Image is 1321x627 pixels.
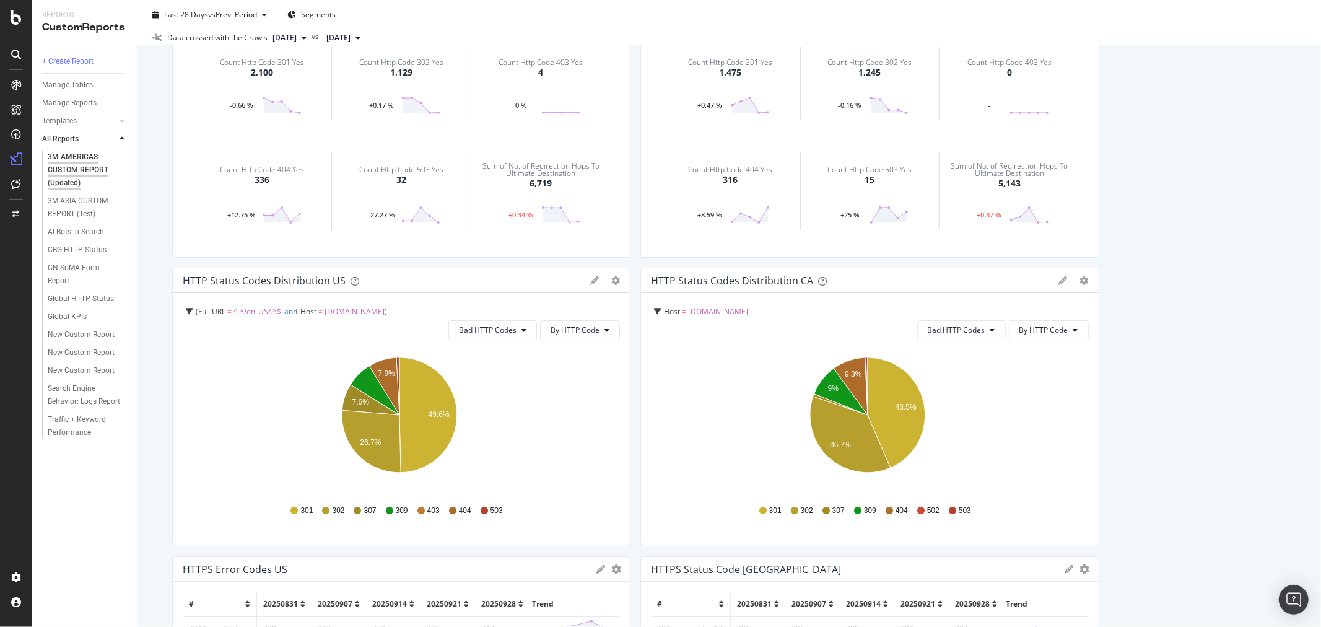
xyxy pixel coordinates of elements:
[828,384,839,393] text: 9%
[42,133,116,146] a: All Reports
[476,162,607,177] div: Sum of No. of Redirection Hops To Ultimate Destination
[845,370,863,379] text: 9.3%
[944,162,1075,177] div: Sum of No. of Redirection Hops To Ultimate Destination
[690,102,730,108] div: +0.47 %
[955,598,990,609] span: 20250928
[827,59,912,66] div: Count Http Code 302 Yes
[791,598,826,609] span: 20250907
[272,32,297,43] span: 2025 Sep. 28th
[359,59,443,66] div: Count Http Code 302 Yes
[832,506,845,516] span: 307
[42,55,94,68] div: + Create Report
[959,506,971,516] span: 503
[164,9,208,20] span: Last 28 Days
[657,598,662,609] span: #
[801,506,813,516] span: 302
[48,243,107,256] div: CBG HTTP Status
[448,320,537,340] button: Bad HTTP Codes
[48,364,115,377] div: New Custom Report
[48,243,128,256] a: CBG HTTP Status
[48,413,120,439] div: Traffic + Keyword Performance
[723,173,738,186] div: 316
[326,32,351,43] span: 2025 Sep. 7th
[183,350,616,494] svg: A chart.
[263,598,298,609] span: 20250831
[364,506,377,516] span: 307
[651,350,1084,494] svg: A chart.
[362,212,401,218] div: -27.27 %
[865,173,874,186] div: 15
[539,66,544,79] div: 4
[359,166,443,173] div: Count Http Code 503 Yes
[530,177,552,190] div: 6,719
[300,306,316,317] span: Host
[928,325,985,335] span: Bad HTTP Codes
[325,306,385,317] span: [DOMAIN_NAME]
[1279,585,1309,615] div: Open Intercom Messenger
[501,212,541,218] div: +0.34 %
[998,177,1021,190] div: 5,143
[864,506,876,516] span: 309
[48,292,128,305] a: Global HTTP Status
[532,598,554,609] span: Trend
[318,598,352,609] span: 20250907
[459,325,517,335] span: Bad HTTP Codes
[830,441,851,449] text: 36.7%
[1080,565,1090,574] div: gear
[501,102,541,108] div: 0 %
[208,9,257,20] span: vs Prev. Period
[1006,598,1027,609] span: Trend
[318,306,323,317] span: =
[233,306,281,317] span: ^.*/en_US/.*$
[378,369,395,378] text: 7.9%
[222,212,262,218] div: +12.75 %
[360,438,381,447] text: 26.7%
[268,30,312,45] button: [DATE]
[48,195,120,221] div: 3M ASIA CUSTOM REPORT (Test)
[390,66,412,79] div: 1,129
[737,598,772,609] span: 20250831
[651,274,813,287] div: HTTP Status Codes Distribution CA
[42,55,128,68] a: + Create Report
[352,398,370,406] text: 7.6%
[429,410,450,419] text: 49.6%
[969,102,1009,108] div: -
[827,166,912,173] div: Count Http Code 503 Yes
[48,310,128,323] a: Global KPIs
[312,31,321,42] span: vs
[48,364,128,377] a: New Custom Report
[42,79,93,92] div: Manage Tables
[42,133,79,146] div: All Reports
[372,598,407,609] span: 20250914
[255,173,269,186] div: 336
[682,306,686,317] span: =
[900,598,935,609] span: 20250921
[1019,325,1068,335] span: By HTTP Code
[459,506,471,516] span: 404
[651,563,841,576] div: HTTPS Status Code [GEOGRAPHIC_DATA]
[42,20,127,35] div: CustomReports
[967,59,1052,66] div: Count Http Code 403 Yes
[147,5,272,25] button: Last 28 DaysvsPrev. Period
[48,195,128,221] a: 3M ASIA CUSTOM REPORT (Test)
[227,306,232,317] span: =
[48,310,87,323] div: Global KPIs
[48,292,114,305] div: Global HTTP Status
[427,506,440,516] span: 403
[969,212,1009,218] div: +0.37 %
[48,261,117,287] div: CN SoMA Form Report
[1009,320,1089,340] button: By HTTP Code
[396,506,408,516] span: 309
[48,151,122,190] div: 3M AMERICAS CUSTOM REPORT (Updated)
[688,59,772,66] div: Count Http Code 301 Yes
[896,403,917,411] text: 43.5%
[42,97,97,110] div: Manage Reports
[48,261,128,287] a: CN SoMA Form Report
[189,598,194,609] span: #
[611,276,620,285] div: gear
[611,565,621,574] div: gear
[220,59,304,66] div: Count Http Code 301 Yes
[48,346,115,359] div: New Custom Report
